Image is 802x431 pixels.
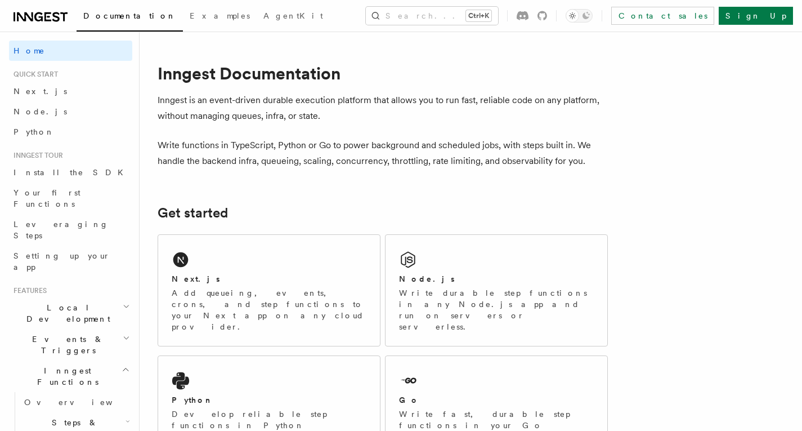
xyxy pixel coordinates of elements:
[9,297,132,329] button: Local Development
[9,302,123,325] span: Local Development
[83,11,176,20] span: Documentation
[172,273,220,285] h2: Next.js
[366,7,498,25] button: Search...Ctrl+K
[172,287,366,332] p: Add queueing, events, crons, and step functions to your Next app on any cloud provider.
[14,168,130,177] span: Install the SDK
[20,392,132,412] a: Overview
[158,63,608,83] h1: Inngest Documentation
[183,3,257,30] a: Examples
[14,251,110,272] span: Setting up your app
[158,137,608,169] p: Write functions in TypeScript, Python or Go to power background and scheduled jobs, with steps bu...
[14,127,55,136] span: Python
[9,183,132,214] a: Your first Functions
[14,87,67,96] span: Next.js
[9,361,132,392] button: Inngest Functions
[399,287,594,332] p: Write durable step functions in any Node.js app and run on servers or serverless.
[9,246,132,277] a: Setting up your app
[9,122,132,142] a: Python
[466,10,491,21] kbd: Ctrl+K
[9,70,58,79] span: Quick start
[9,214,132,246] a: Leveraging Steps
[263,11,323,20] span: AgentKit
[9,365,122,388] span: Inngest Functions
[385,234,608,346] a: Node.jsWrite durable step functions in any Node.js app and run on servers or serverless.
[14,45,45,56] span: Home
[14,188,80,208] span: Your first Functions
[77,3,183,32] a: Documentation
[9,41,132,61] a: Home
[172,394,213,406] h2: Python
[9,151,63,160] span: Inngest tour
[399,394,419,406] h2: Go
[158,234,380,346] a: Next.jsAdd queueing, events, crons, and step functions to your Next app on any cloud provider.
[14,220,109,240] span: Leveraging Steps
[158,205,228,221] a: Get started
[190,11,250,20] span: Examples
[9,329,132,361] button: Events & Triggers
[257,3,330,30] a: AgentKit
[399,273,455,285] h2: Node.js
[719,7,793,25] a: Sign Up
[158,92,608,124] p: Inngest is an event-driven durable execution platform that allows you to run fast, reliable code ...
[14,107,67,116] span: Node.js
[9,101,132,122] a: Node.js
[9,162,132,183] a: Install the SDK
[9,334,123,356] span: Events & Triggers
[9,81,132,101] a: Next.js
[611,7,714,25] a: Contact sales
[566,9,593,23] button: Toggle dark mode
[9,286,47,295] span: Features
[24,398,140,407] span: Overview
